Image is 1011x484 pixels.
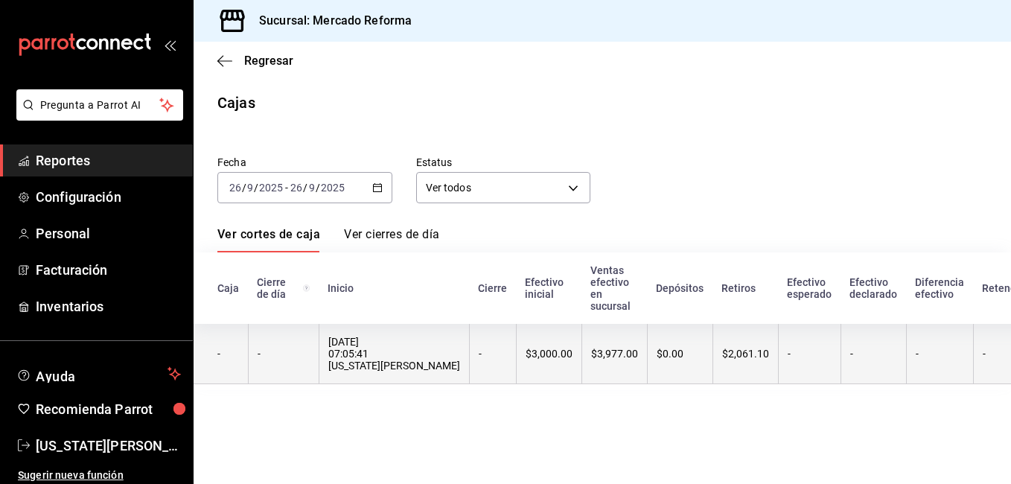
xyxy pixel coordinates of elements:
[722,348,769,360] div: $2,061.10
[217,227,320,252] a: Ver cortes de caja
[217,92,255,114] div: Cajas
[36,296,181,316] span: Inventarios
[242,182,246,194] span: /
[217,227,439,252] div: navigation tabs
[290,182,303,194] input: --
[257,276,310,300] div: Cierre de día
[246,182,254,194] input: --
[254,182,258,194] span: /
[344,227,439,252] a: Ver cierres de día
[285,182,288,194] span: -
[164,39,176,51] button: open_drawer_menu
[36,223,181,243] span: Personal
[36,150,181,171] span: Reportes
[849,276,897,300] div: Efectivo declarado
[316,182,320,194] span: /
[36,399,181,419] span: Recomienda Parrot
[18,468,181,483] span: Sugerir nueva función
[303,282,310,294] svg: El número de cierre de día es consecutivo y consolida todos los cortes de caja previos en un únic...
[40,98,160,113] span: Pregunta a Parrot AI
[525,276,573,300] div: Efectivo inicial
[479,348,507,360] div: -
[308,182,316,194] input: --
[320,182,345,194] input: ----
[247,12,412,30] h3: Sucursal: Mercado Reforma
[217,348,239,360] div: -
[16,89,183,121] button: Pregunta a Parrot AI
[303,182,307,194] span: /
[328,282,460,294] div: Inicio
[217,282,239,294] div: Caja
[328,336,460,372] div: [DATE] 07:05:41 [US_STATE][PERSON_NAME]
[258,348,310,360] div: -
[915,276,964,300] div: Diferencia efectivo
[416,157,591,168] label: Estatus
[590,264,638,312] div: Ventas efectivo en sucursal
[591,348,638,360] div: $3,977.00
[258,182,284,194] input: ----
[217,157,392,168] label: Fecha
[36,365,162,383] span: Ayuda
[217,54,293,68] button: Regresar
[657,348,704,360] div: $0.00
[36,187,181,207] span: Configuración
[656,282,704,294] div: Depósitos
[36,260,181,280] span: Facturación
[36,436,181,456] span: [US_STATE][PERSON_NAME]
[787,276,832,300] div: Efectivo esperado
[721,282,769,294] div: Retiros
[229,182,242,194] input: --
[526,348,573,360] div: $3,000.00
[916,348,964,360] div: -
[244,54,293,68] span: Regresar
[478,282,507,294] div: Cierre
[850,348,897,360] div: -
[416,172,591,203] div: Ver todos
[788,348,832,360] div: -
[10,108,183,124] a: Pregunta a Parrot AI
